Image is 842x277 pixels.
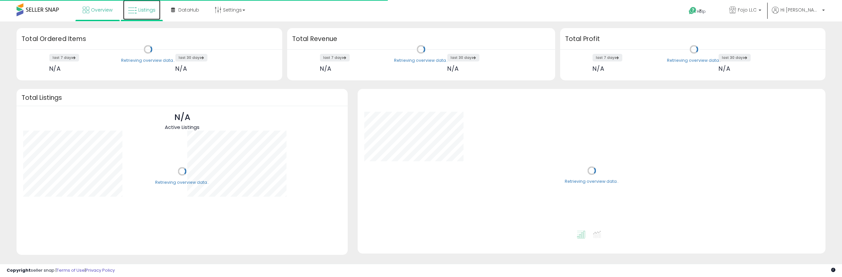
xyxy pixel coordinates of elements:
i: Get Help [688,7,697,15]
span: Hi [PERSON_NAME] [780,7,820,13]
div: Retrieving overview data.. [667,58,721,63]
a: Terms of Use [57,267,85,273]
div: Retrieving overview data.. [394,58,448,63]
a: Hi [PERSON_NAME] [772,7,825,21]
span: Listings [138,7,155,13]
strong: Copyright [7,267,31,273]
a: Privacy Policy [86,267,115,273]
div: Retrieving overview data.. [121,58,175,63]
span: DataHub [178,7,199,13]
div: Retrieving overview data.. [565,179,619,185]
span: Overview [91,7,112,13]
div: seller snap | | [7,267,115,274]
span: Fojo LLC [738,7,757,13]
a: Help [684,2,719,21]
div: Retrieving overview data.. [155,179,209,185]
span: Help [697,9,706,14]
